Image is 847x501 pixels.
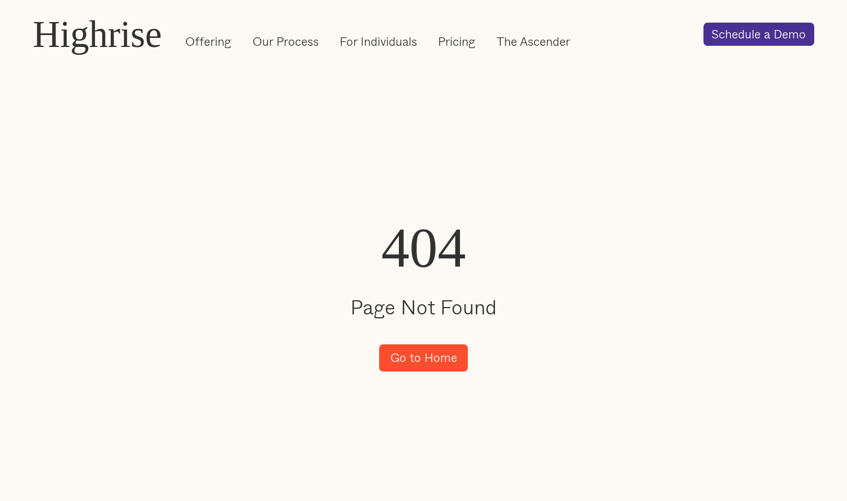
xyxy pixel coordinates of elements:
[253,33,319,50] a: Our Process
[703,23,815,46] a: Schedule a Demo
[340,33,417,50] a: For Individuals
[497,33,570,50] a: The Ascender
[339,217,509,279] h1: 404
[33,14,162,55] a: Highrise
[438,33,475,50] a: Pricing
[379,344,468,372] a: Go to Home
[339,296,509,319] h2: Page Not Found
[185,33,231,50] a: Offering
